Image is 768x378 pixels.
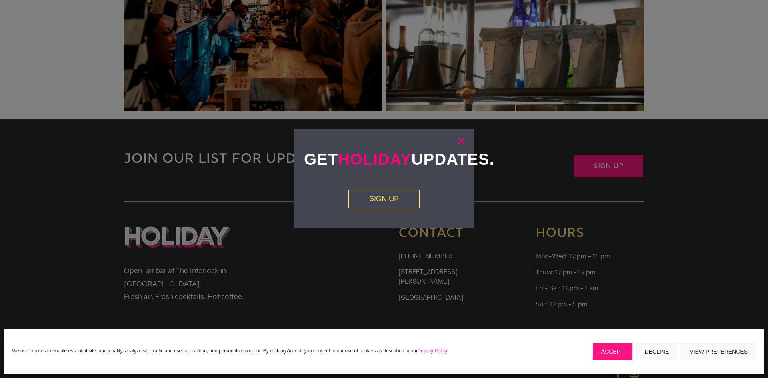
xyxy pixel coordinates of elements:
[338,150,411,168] span: Holiday
[457,137,466,145] a: ×
[418,348,447,354] a: Privacy Policy
[636,343,678,360] button: Decline
[348,190,420,209] a: Sign Up
[304,149,464,174] h2: Get Updates.
[12,347,448,354] p: We use cookies to enable essential site functionality, analyze site traffic and user interaction,...
[593,343,632,360] button: Accept
[681,343,756,360] button: View preferences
